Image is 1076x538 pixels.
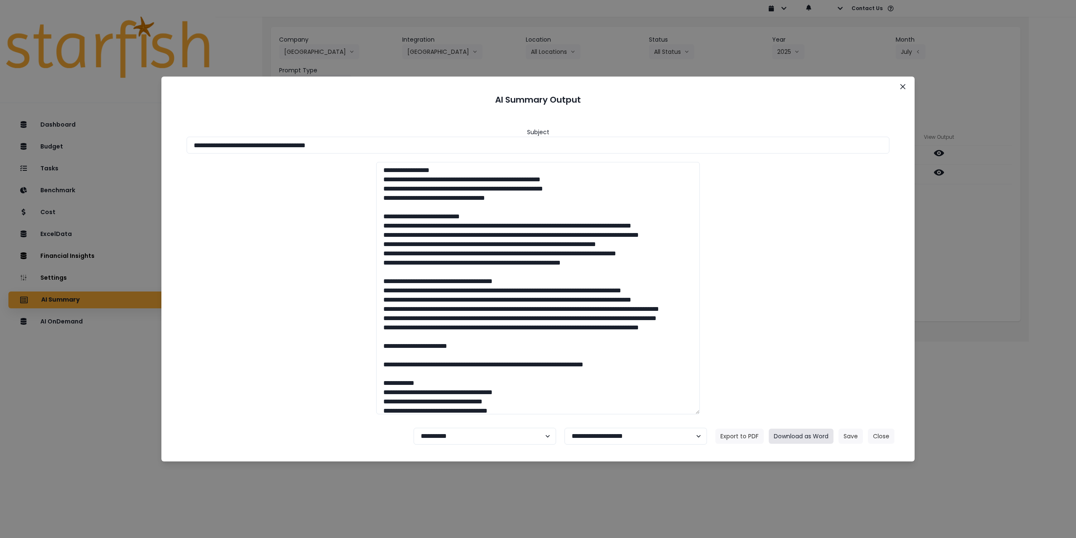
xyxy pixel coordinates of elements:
button: Save [839,429,863,444]
button: Close [896,80,910,93]
header: AI Summary Output [171,87,905,113]
button: Download as Word [769,429,833,444]
button: Close [868,429,894,444]
button: Export to PDF [715,429,764,444]
header: Subject [527,128,549,137]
